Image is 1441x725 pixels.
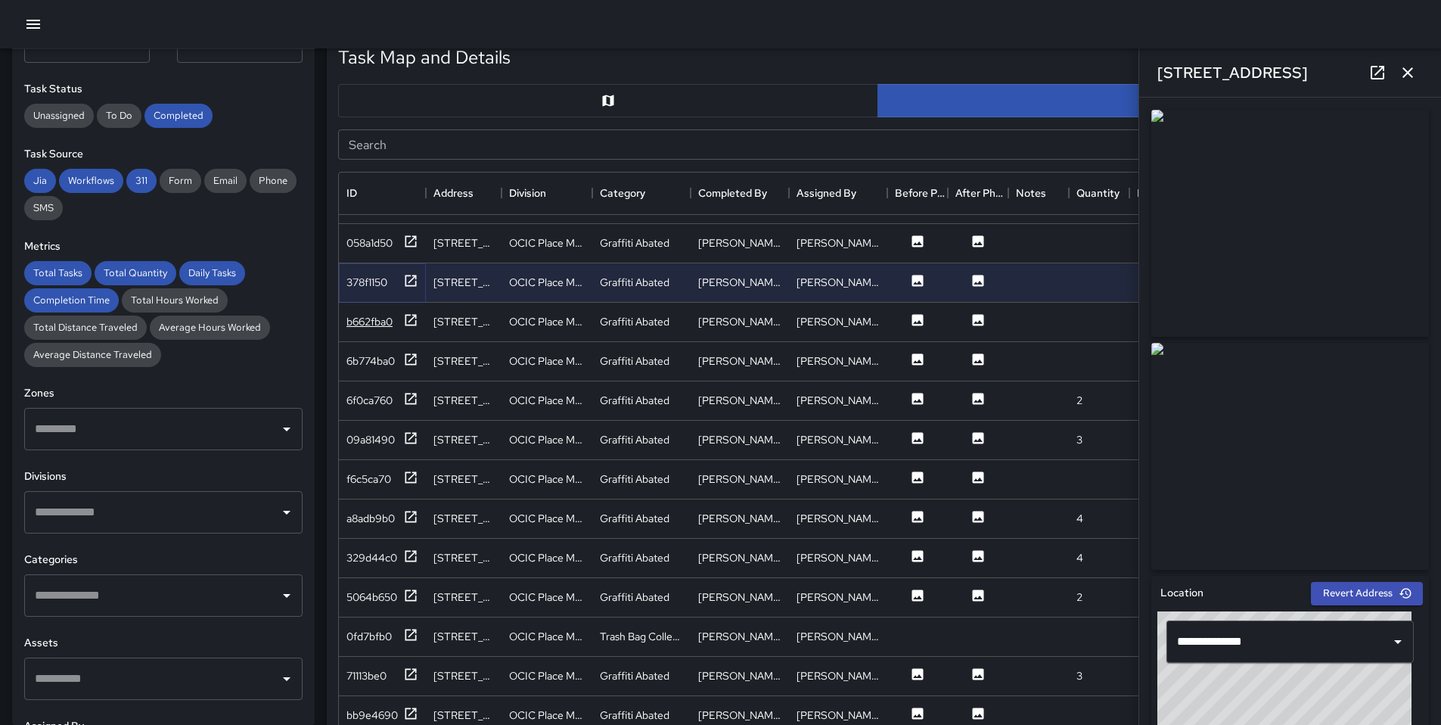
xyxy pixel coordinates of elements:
h6: Task Status [24,81,303,98]
h6: Zones [24,385,303,402]
div: Assigned By [789,172,887,214]
span: To Do [97,109,141,122]
div: 3 [1076,432,1082,447]
div: 329 7th Street [433,275,494,290]
button: 6f0ca760 [346,391,418,410]
div: Vann Lorm [797,432,880,447]
div: Graffiti Abated [600,353,669,369]
div: 325 7th Street [433,432,494,447]
button: 329d44c0 [346,549,418,568]
div: Completed [144,104,213,128]
div: 635 Harrison Street [433,668,494,683]
div: Vann Lorm [698,314,781,329]
button: Open [276,419,297,440]
span: Completion Time [24,294,119,306]
div: Division [502,172,592,214]
div: Vann Lorm [698,432,781,447]
span: Unassigned [24,109,94,122]
div: Graffiti Abated [600,314,669,329]
h6: Divisions [24,468,303,485]
div: 325 7th Street [433,393,494,408]
div: Vann Lorm [698,511,781,526]
span: Email [204,174,247,187]
div: a8adb9b0 [346,511,395,526]
span: Form [160,174,201,187]
div: Category [600,172,645,214]
div: 4 [1076,511,1083,526]
div: 6b774ba0 [346,353,395,369]
div: OCIC Place Manager [509,235,585,250]
div: 4 [1076,550,1083,565]
div: SMS [24,196,63,220]
div: Graffiti Abated [600,275,669,290]
div: 325 7th Street [433,590,494,605]
div: Vann Lorm [698,629,781,644]
div: Graffiti Abated [600,432,669,447]
div: Address [433,172,474,214]
svg: Map [601,93,616,108]
div: Sergio Covarrubias [698,275,781,290]
span: SMS [24,201,63,214]
div: Graffiti Abated [600,393,669,408]
div: 2 [1076,393,1082,408]
span: Workflows [59,174,123,187]
div: Category [592,172,691,214]
div: Sergio Covarrubias [797,275,880,290]
div: b662fba0 [346,314,393,329]
span: Total Tasks [24,266,92,279]
div: Notes [1016,172,1046,214]
span: Average Hours Worked [150,321,270,334]
div: Jia [24,169,56,193]
div: 335 7th Street [433,708,494,723]
div: 2 [1076,590,1082,605]
div: f6c5ca70 [346,471,391,487]
div: Vann Lorm [698,393,781,408]
button: Map [338,84,878,117]
div: OCIC Place Manager [509,629,585,644]
div: To Do [97,104,141,128]
span: Completed [144,109,213,122]
div: Total Hours Worked [122,288,228,313]
div: Trash Bag Collected [600,629,683,644]
div: OCIC Place Manager [509,590,585,605]
div: Unassigned [24,104,94,128]
div: Daily Tasks [179,261,245,285]
div: Sergio Covarrubias [797,668,880,683]
div: Sergio Covarrubias [698,353,781,369]
div: 341 7th Street [433,550,494,565]
div: OCIC Place Manager [509,432,585,447]
button: 09a81490 [346,431,418,450]
div: Sergio Covarrubias [698,668,781,683]
span: Total Quantity [95,266,176,279]
h6: Assets [24,635,303,652]
div: 3 [1076,668,1082,683]
button: f6c5ca70 [346,470,418,489]
div: ID [339,172,426,214]
div: bb9e4690 [346,708,398,723]
button: a8adb9b0 [346,509,418,528]
div: Vann Lorm [698,590,781,605]
div: Graffiti Abated [600,668,669,683]
span: Total Distance Traveled [24,321,147,334]
div: Before Photo [895,172,948,214]
div: 378f1150 [346,275,387,290]
button: Open [276,668,297,689]
span: 311 [126,174,157,187]
div: Average Distance Traveled [24,343,161,367]
div: Wenjie Xie [698,708,781,723]
div: Completion Time [24,288,119,313]
div: ID [346,172,357,214]
div: OCIC Place Manager [509,550,585,565]
div: Average Hours Worked [150,316,270,340]
div: OCIC Place Manager [509,708,585,723]
div: Address [426,172,502,214]
div: Vann Lorm [797,471,880,487]
div: 329d44c0 [346,550,397,565]
div: Vann Lorm [797,511,880,526]
div: Completed By [698,172,767,214]
button: Open [276,585,297,606]
div: OCIC Place Manager [509,393,585,408]
div: 6f0ca760 [346,393,393,408]
div: Vann Lorm [698,471,781,487]
div: Total Distance Traveled [24,316,147,340]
